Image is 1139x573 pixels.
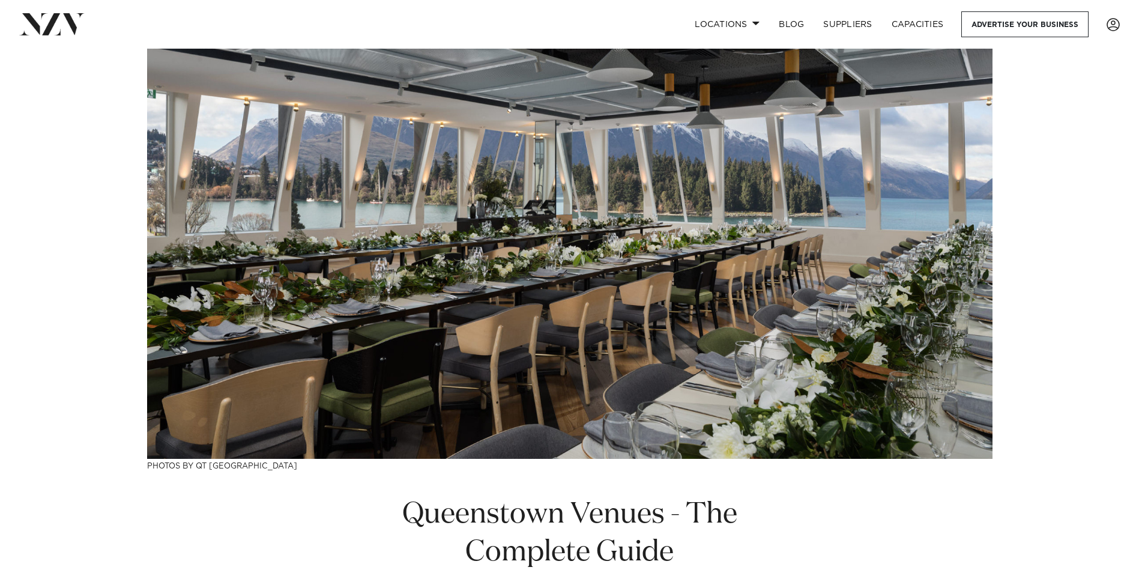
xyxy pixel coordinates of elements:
[19,13,85,35] img: nzv-logo.png
[147,459,992,471] h3: Photos by QT [GEOGRAPHIC_DATA]
[147,49,992,459] img: Queenstown Venues - The Complete Guide
[769,11,814,37] a: BLOG
[961,11,1089,37] a: Advertise your business
[882,11,953,37] a: Capacities
[685,11,769,37] a: Locations
[364,496,775,572] h1: Queenstown Venues - The Complete Guide
[814,11,881,37] a: SUPPLIERS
